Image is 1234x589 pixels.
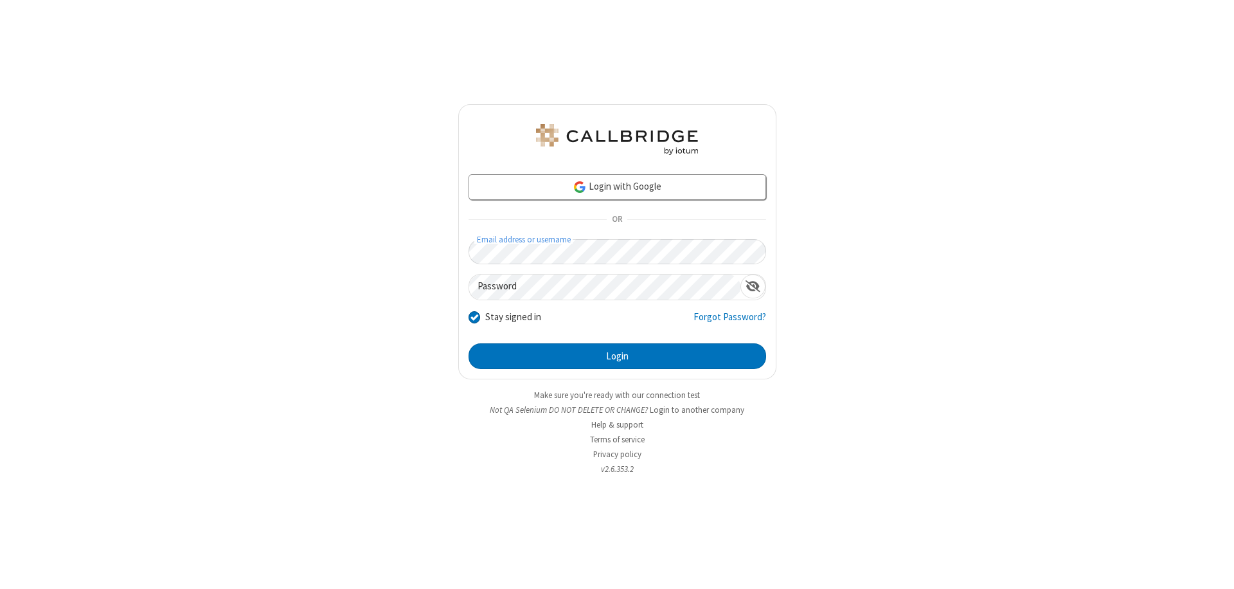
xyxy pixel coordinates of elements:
a: Make sure you're ready with our connection test [534,390,700,401]
button: Login [469,343,766,369]
a: Terms of service [590,434,645,445]
li: v2.6.353.2 [458,463,776,475]
button: Login to another company [650,404,744,416]
input: Email address or username [469,239,766,264]
a: Forgot Password? [693,310,766,334]
a: Help & support [591,419,643,430]
img: QA Selenium DO NOT DELETE OR CHANGE [533,124,701,155]
a: Privacy policy [593,449,641,460]
img: google-icon.png [573,180,587,194]
li: Not QA Selenium DO NOT DELETE OR CHANGE? [458,404,776,416]
div: Show password [740,275,765,298]
input: Password [469,275,740,300]
label: Stay signed in [485,310,541,325]
span: OR [607,211,627,229]
a: Login with Google [469,174,766,200]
